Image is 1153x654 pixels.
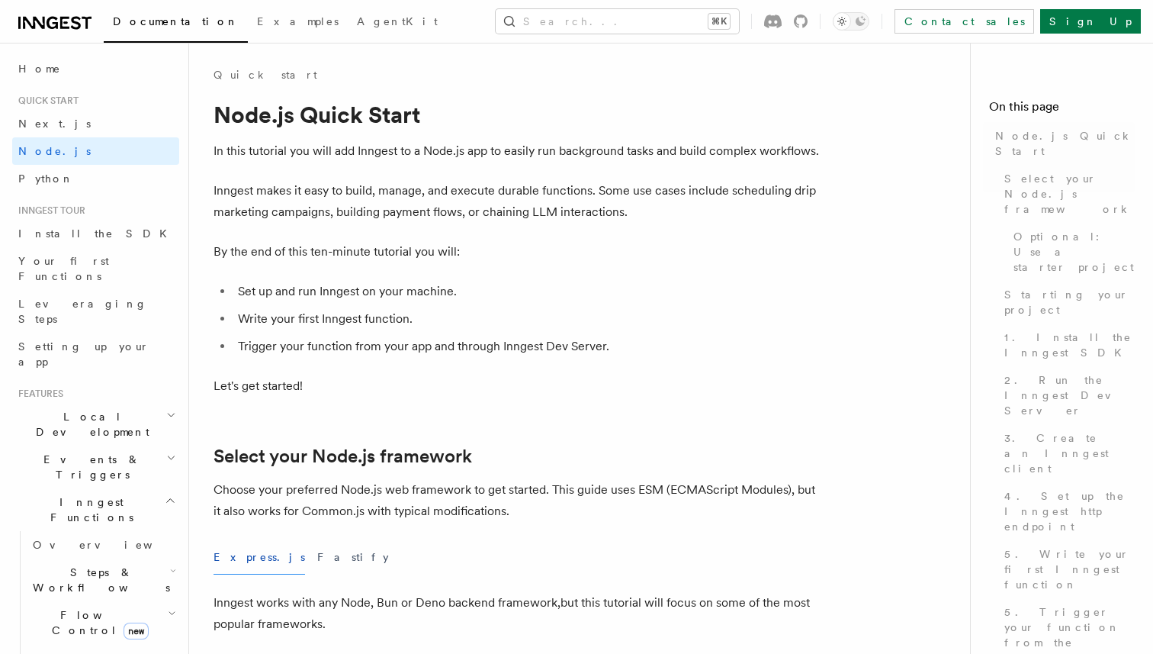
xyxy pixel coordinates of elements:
[18,227,176,240] span: Install the SDK
[12,55,179,82] a: Home
[989,122,1135,165] a: Node.js Quick Start
[18,61,61,76] span: Home
[894,9,1034,34] a: Contact sales
[124,623,149,640] span: new
[708,14,730,29] kbd: ⌘K
[18,172,74,185] span: Python
[12,137,179,165] a: Node.js
[989,98,1135,122] h4: On this page
[33,539,190,551] span: Overview
[233,336,824,357] li: Trigger your function from your app and through Inngest Dev Server.
[348,5,447,41] a: AgentKit
[1004,171,1135,217] span: Select your Node.js framework
[1004,488,1135,534] span: 4. Set up the Inngest http endpoint
[12,247,179,290] a: Your first Functions
[27,559,179,601] button: Steps & Workflows
[496,9,739,34] button: Search...⌘K
[214,540,305,575] button: Express.js
[214,101,824,128] h1: Node.js Quick Start
[357,15,438,27] span: AgentKit
[12,446,179,488] button: Events & Triggers
[998,165,1135,223] a: Select your Node.js framework
[214,592,824,635] p: Inngest works with any Node, Bun or Deno backend framework,but this tutorial will focus on some o...
[1004,430,1135,476] span: 3. Create an Inngest client
[18,340,149,368] span: Setting up your app
[27,531,179,559] a: Overview
[1007,223,1135,281] a: Optional: Use a starter project
[12,95,79,107] span: Quick start
[1004,287,1135,317] span: Starting your project
[12,110,179,137] a: Next.js
[12,488,179,531] button: Inngest Functions
[248,5,348,41] a: Examples
[233,281,824,302] li: Set up and run Inngest on your machine.
[998,540,1135,598] a: 5. Write your first Inngest function
[214,180,824,223] p: Inngest makes it easy to build, manage, and execute durable functions. Some use cases include sch...
[27,601,179,644] button: Flow Controlnew
[104,5,248,43] a: Documentation
[1004,372,1135,418] span: 2. Run the Inngest Dev Server
[27,565,170,595] span: Steps & Workflows
[214,479,824,522] p: Choose your preferred Node.js web framework to get started. This guide uses ESM (ECMAScript Modul...
[1004,330,1135,360] span: 1. Install the Inngest SDK
[1040,9,1141,34] a: Sign Up
[233,308,824,330] li: Write your first Inngest function.
[317,540,389,575] button: Fastify
[998,424,1135,482] a: 3. Create an Inngest client
[27,607,168,638] span: Flow Control
[12,165,179,192] a: Python
[214,446,472,467] a: Select your Node.js framework
[257,15,339,27] span: Examples
[1013,229,1135,275] span: Optional: Use a starter project
[1004,546,1135,592] span: 5. Write your first Inngest function
[12,452,166,482] span: Events & Triggers
[18,145,91,157] span: Node.js
[214,375,824,397] p: Let's get started!
[18,298,147,325] span: Leveraging Steps
[12,220,179,247] a: Install the SDK
[995,128,1135,159] span: Node.js Quick Start
[12,403,179,446] button: Local Development
[113,15,239,27] span: Documentation
[12,388,63,400] span: Features
[998,482,1135,540] a: 4. Set up the Inngest http endpoint
[214,67,317,82] a: Quick start
[12,290,179,333] a: Leveraging Steps
[214,241,824,263] p: By the end of this ten-minute tutorial you will:
[18,255,109,282] span: Your first Functions
[998,324,1135,366] a: 1. Install the Inngest SDK
[214,140,824,162] p: In this tutorial you will add Inngest to a Node.js app to easily run background tasks and build c...
[18,118,91,130] span: Next.js
[12,333,179,375] a: Setting up your app
[12,495,165,525] span: Inngest Functions
[998,366,1135,424] a: 2. Run the Inngest Dev Server
[998,281,1135,324] a: Starting your project
[12,205,85,217] span: Inngest tour
[12,409,166,440] span: Local Development
[833,12,869,31] button: Toggle dark mode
